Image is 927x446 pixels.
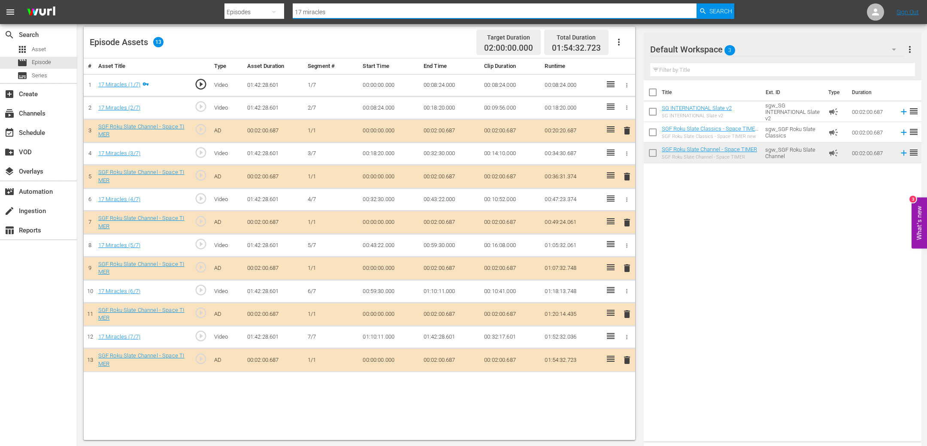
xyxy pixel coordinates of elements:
[905,44,915,55] span: more_vert
[194,284,207,296] span: play_circle_outline
[244,142,304,165] td: 01:42:28.601
[622,171,632,183] button: delete
[211,280,244,303] td: Video
[4,166,15,177] span: Overlays
[481,142,541,165] td: 00:14:10.000
[828,148,839,158] span: Ad
[244,188,304,211] td: 01:42:28.601
[359,348,420,372] td: 00:00:00.000
[359,142,420,165] td: 00:18:20.000
[622,171,632,182] span: delete
[244,257,304,280] td: 00:02:00.687
[21,2,62,22] img: ans4CAIJ8jUAAAAAAAAAAAAAAAAAAAAAAAAgQb4GAAAAAAAAAAAAAAAAAAAAAAAAJMjXAAAAAAAAAAAAAAAAAAAAAAAAgAT5G...
[4,108,15,119] span: Channels
[662,113,732,119] div: SG INTERNATIONAL Slate v2
[84,58,95,74] th: #
[552,43,601,53] span: 01:54:32.723
[848,101,896,122] td: 00:02:00.687
[420,326,481,348] td: 01:42:28.601
[98,333,140,340] a: 17 Miracles (7/7)
[84,165,95,188] td: 5
[84,211,95,234] td: 7
[4,206,15,216] span: Ingestion
[304,348,359,372] td: 1/1
[481,348,541,372] td: 00:02:00.687
[4,186,15,197] span: Automation
[359,74,420,97] td: 00:00:00.000
[541,165,602,188] td: 00:36:31.374
[194,169,207,182] span: play_circle_outline
[662,146,757,153] a: SGF Roku Slate Channel - Space TIMER
[244,97,304,119] td: 01:42:28.601
[84,302,95,326] td: 11
[481,74,541,97] td: 00:08:24.000
[211,119,244,142] td: AD
[905,39,915,60] button: more_vert
[98,215,185,229] a: SGF Roku Slate Channel - Space TIMER
[4,225,15,235] span: Reports
[211,211,244,234] td: AD
[481,165,541,188] td: 00:02:00.687
[762,122,825,143] td: sgw_SGF Roku Slate Classics
[359,119,420,142] td: 00:00:00.000
[760,80,823,104] th: Ext. ID
[194,146,207,159] span: play_circle_outline
[909,147,919,158] span: reorder
[98,169,185,183] a: SGF Roku Slate Channel - Space TIMER
[481,326,541,348] td: 00:32:17.601
[194,78,207,91] span: play_circle_outline
[622,217,632,228] span: delete
[650,37,904,61] div: Default Workspace
[84,142,95,165] td: 4
[304,257,359,280] td: 1/1
[420,280,481,303] td: 01:10:11.000
[662,134,758,139] div: SGF Roku Slate Classics - Space TIMER new
[90,37,164,47] div: Episode Assets
[153,37,164,47] span: 13
[4,30,15,40] span: Search
[823,80,847,104] th: Type
[762,101,825,122] td: sgw_SG INTERNATIONAL Slate v2
[622,263,632,273] span: delete
[481,257,541,280] td: 00:02:00.687
[211,58,244,74] th: Type
[848,122,896,143] td: 00:02:00.687
[211,74,244,97] td: Video
[244,119,304,142] td: 00:02:00.687
[304,74,359,97] td: 1/7
[912,198,927,249] button: Open Feedback Widget
[828,127,839,137] span: Ad
[481,119,541,142] td: 00:02:00.687
[909,106,919,116] span: reorder
[244,211,304,234] td: 00:02:00.687
[848,143,896,163] td: 00:02:00.687
[359,97,420,119] td: 00:08:24.000
[359,165,420,188] td: 00:00:00.000
[304,165,359,188] td: 1/1
[304,97,359,119] td: 2/7
[662,80,760,104] th: Title
[622,309,632,319] span: delete
[662,154,757,160] div: SGF Roku Slate Channel - Space TIMER
[420,119,481,142] td: 00:02:00.687
[304,58,359,74] th: Segment #
[304,280,359,303] td: 6/7
[194,306,207,319] span: play_circle_outline
[359,188,420,211] td: 00:32:30.000
[98,196,140,202] a: 17 Miracles (4/7)
[304,234,359,257] td: 5/7
[622,355,632,365] span: delete
[359,326,420,348] td: 01:10:11.000
[98,307,185,321] a: SGF Roku Slate Channel - Space TIMER
[541,326,602,348] td: 01:52:32.036
[194,123,207,136] span: play_circle_outline
[541,348,602,372] td: 01:54:32.723
[420,188,481,211] td: 00:43:22.000
[420,211,481,234] td: 00:02:00.687
[899,128,909,137] svg: Add to Episode
[541,211,602,234] td: 00:49:24.061
[211,326,244,348] td: Video
[481,58,541,74] th: Clip Duration
[17,58,27,68] span: Episode
[541,257,602,280] td: 01:07:32.748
